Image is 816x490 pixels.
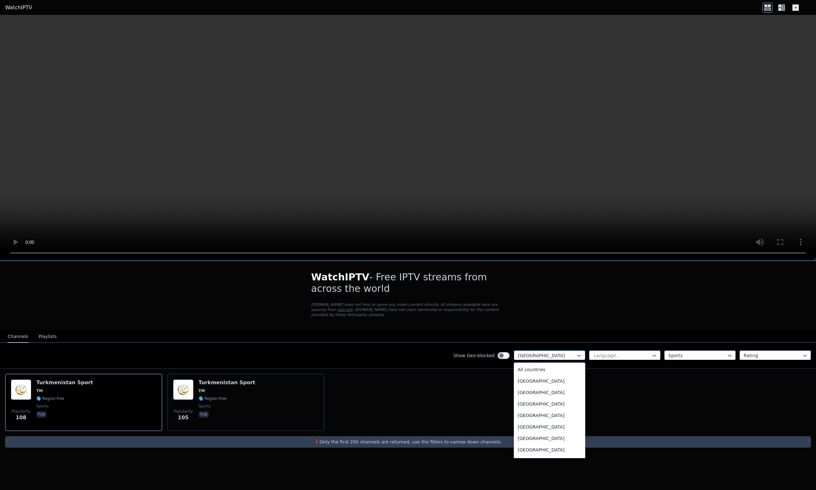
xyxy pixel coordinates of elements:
[8,331,28,343] button: Channels
[514,375,585,387] div: [GEOGRAPHIC_DATA]
[36,411,47,418] p: tuk
[5,4,32,11] a: WatchIPTV
[199,388,205,393] span: TM
[311,271,505,294] h1: - Free IPTV streams from across the world
[453,352,495,359] label: Show Geo-blocked
[514,421,585,433] div: [GEOGRAPHIC_DATA]
[199,396,227,401] span: 🌎 Region-free
[11,379,31,400] img: Turkmenistan Sport
[36,396,64,401] span: 🌎 Region-free
[173,379,193,400] img: Turkmenistan Sport
[311,302,505,317] p: [DOMAIN_NAME] does not host or serve any video content directly. All streams available here are s...
[36,404,48,409] span: sports
[514,444,585,456] div: [GEOGRAPHIC_DATA]
[36,379,93,386] h6: Turkmenistan Sport
[514,433,585,444] div: [GEOGRAPHIC_DATA]
[39,331,57,343] button: Playlists
[514,410,585,421] div: [GEOGRAPHIC_DATA]
[514,387,585,398] div: [GEOGRAPHIC_DATA]
[338,307,353,312] a: iptv-org
[514,398,585,410] div: [GEOGRAPHIC_DATA]
[514,364,585,375] div: All countries
[36,388,43,393] span: TM
[199,404,211,409] span: sports
[199,411,209,418] p: tuk
[174,409,193,414] span: Popularity
[178,414,188,422] span: 105
[16,414,26,422] span: 108
[514,456,585,467] div: Aruba
[8,439,808,445] p: ❗️Only the first 250 channels are returned, use the filters to narrow down channels.
[11,409,31,414] span: Popularity
[311,271,369,283] span: WatchIPTV
[199,379,255,386] h6: Turkmenistan Sport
